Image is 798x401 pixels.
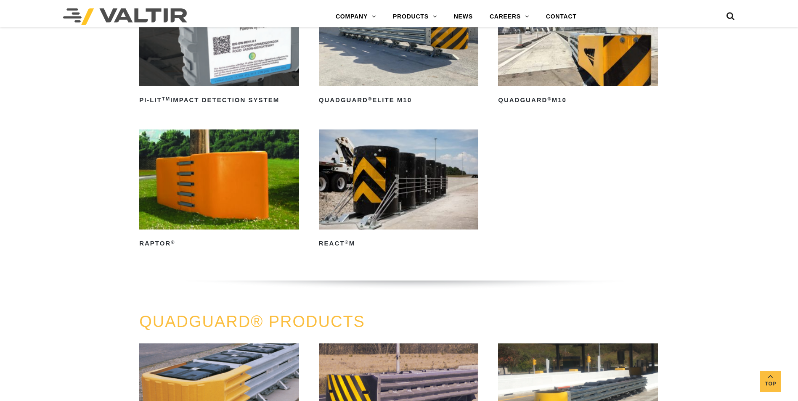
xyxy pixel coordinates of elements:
[162,96,170,101] sup: TM
[345,240,349,245] sup: ®
[319,94,479,107] h2: QuadGuard Elite M10
[139,129,299,250] a: RAPTOR®
[538,8,585,25] a: CONTACT
[139,313,365,330] a: QUADGUARD® PRODUCTS
[319,237,479,251] h2: REACT M
[547,96,551,101] sup: ®
[368,96,372,101] sup: ®
[760,371,781,392] a: Top
[481,8,538,25] a: CAREERS
[139,94,299,107] h2: PI-LIT Impact Detection System
[445,8,481,25] a: NEWS
[327,8,384,25] a: COMPANY
[139,237,299,251] h2: RAPTOR
[171,240,175,245] sup: ®
[319,129,479,250] a: REACT®M
[63,8,187,25] img: Valtir
[760,379,781,389] span: Top
[384,8,445,25] a: PRODUCTS
[498,94,658,107] h2: QuadGuard M10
